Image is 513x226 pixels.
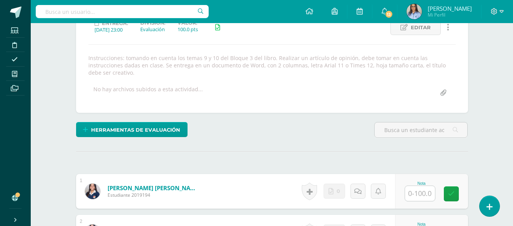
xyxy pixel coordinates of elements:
[95,26,128,33] div: [DATE] 23:00
[428,5,472,12] span: [PERSON_NAME]
[85,184,100,199] img: ea36e79074f44aef91a37030a870ce9e.png
[428,12,472,18] span: Mi Perfil
[375,122,467,137] input: Busca un estudiante aquí...
[76,122,188,137] a: Herramientas de evaluación
[178,26,198,33] div: 100.0 pts
[385,10,393,18] span: 13
[108,184,200,192] a: [PERSON_NAME] [PERSON_NAME]
[140,26,165,33] div: Evaluación
[93,85,203,100] div: No hay archivos subidos a esta actividad...
[36,5,209,18] input: Busca un usuario...
[405,181,438,186] div: Nota
[108,192,200,198] span: Estudiante 2019194
[405,186,435,201] input: 0-100.0
[102,20,128,26] span: Entrega:
[85,54,459,76] div: Instrucciones: tomando en cuenta los temas 9 y 10 del Bloque 3 del libro. Realizar un artículo de...
[91,123,180,137] span: Herramientas de evaluación
[337,184,340,198] span: 0
[411,20,431,35] span: Editar
[407,4,422,19] img: 70b1105214193c847cd35a8087b967c7.png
